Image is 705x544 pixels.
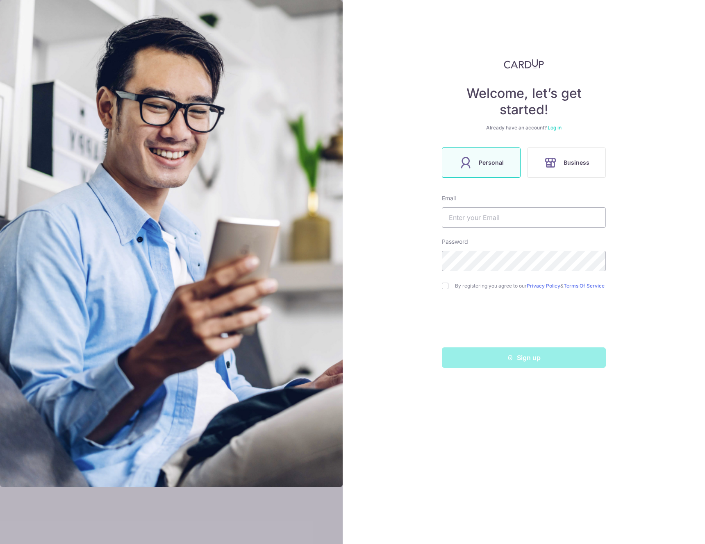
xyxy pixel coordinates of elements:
[564,283,605,289] a: Terms Of Service
[504,59,544,69] img: CardUp Logo
[564,158,589,168] span: Business
[462,306,586,338] iframe: reCAPTCHA
[524,147,609,178] a: Business
[455,283,606,289] label: By registering you agree to our &
[442,207,606,228] input: Enter your Email
[548,125,562,131] a: Log in
[442,125,606,131] div: Already have an account?
[527,283,560,289] a: Privacy Policy
[442,194,456,202] label: Email
[442,238,468,246] label: Password
[439,147,524,178] a: Personal
[442,85,606,118] h4: Welcome, let’s get started!
[479,158,504,168] span: Personal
